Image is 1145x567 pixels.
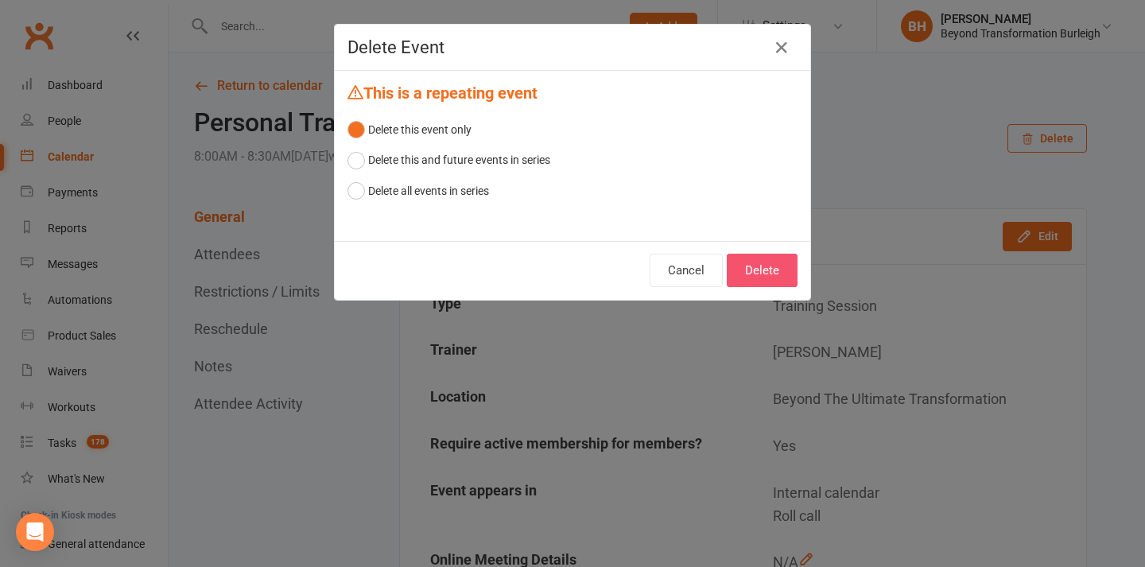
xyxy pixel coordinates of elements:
[650,254,723,287] button: Cancel
[769,35,794,60] button: Close
[347,83,798,102] h4: This is a repeating event
[727,254,798,287] button: Delete
[347,176,489,206] button: Delete all events in series
[347,145,550,175] button: Delete this and future events in series
[347,115,472,145] button: Delete this event only
[16,513,54,551] div: Open Intercom Messenger
[347,37,798,57] h4: Delete Event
